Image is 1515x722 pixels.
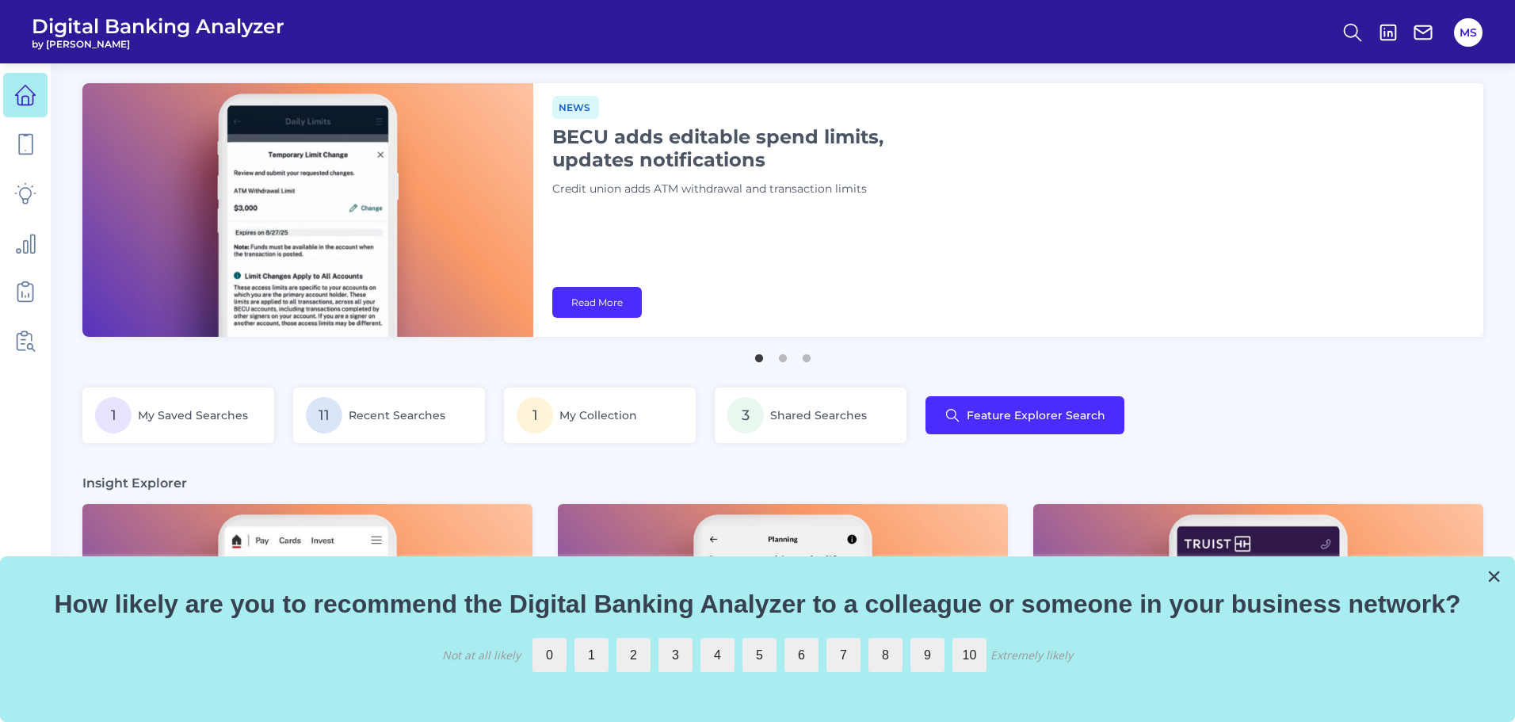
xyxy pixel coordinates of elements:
label: 0 [532,638,567,672]
span: 1 [95,397,132,434]
img: bannerImg [82,83,533,337]
div: Extremely likely [990,648,1073,663]
label: 1 [574,638,609,672]
button: 2 [775,346,791,362]
label: 7 [826,638,861,672]
button: 3 [799,346,815,362]
button: Close [1486,563,1502,589]
span: Feature Explorer Search [967,409,1105,422]
a: Read More [552,287,642,318]
div: Not at all likely [442,648,521,663]
span: Shared Searches [770,408,867,422]
label: 3 [658,638,693,672]
button: 1 [751,346,767,362]
label: 9 [910,638,944,672]
span: by [PERSON_NAME] [32,38,284,50]
h3: Insight Explorer [82,475,187,491]
label: 6 [784,638,819,672]
span: News [552,96,599,119]
span: My Saved Searches [138,408,248,422]
span: 3 [727,397,764,434]
h1: BECU adds editable spend limits, updates notifications [552,125,948,171]
span: My Collection [559,408,637,422]
label: 2 [616,638,651,672]
span: 11 [306,397,342,434]
span: Recent Searches [349,408,445,422]
span: Digital Banking Analyzer [32,14,284,38]
p: How likely are you to recommend the Digital Banking Analyzer to a colleague or someone in your bu... [20,589,1495,619]
p: Credit union adds ATM withdrawal and transaction limits [552,181,948,198]
label: 8 [868,638,903,672]
button: MS [1454,18,1483,47]
label: 5 [742,638,777,672]
label: 10 [952,638,986,672]
label: 4 [700,638,735,672]
span: 1 [517,397,553,434]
